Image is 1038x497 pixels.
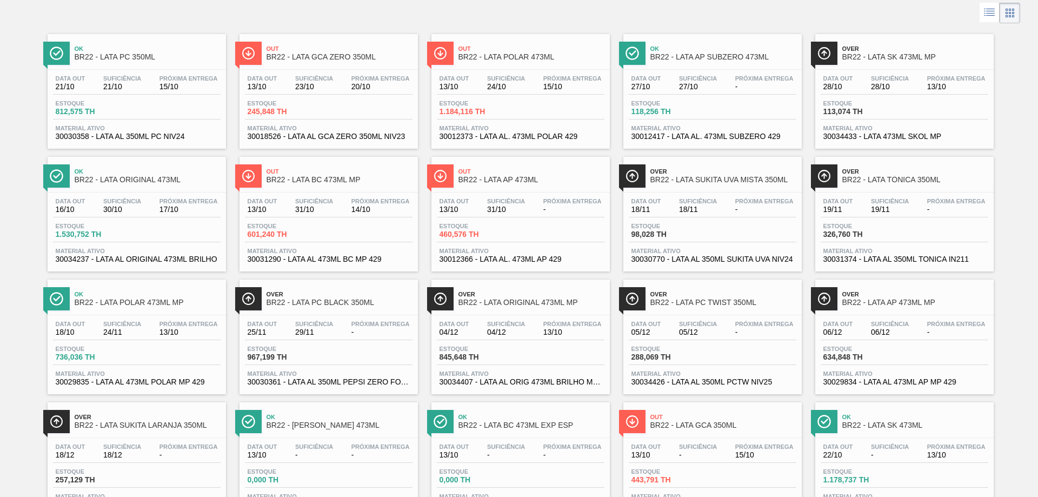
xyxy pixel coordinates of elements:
span: Suficiência [679,321,717,327]
span: Over [842,291,988,297]
span: 13/10 [248,83,277,91]
span: Estoque [631,223,707,229]
span: Suficiência [679,443,717,450]
span: Data out [248,75,277,82]
span: Suficiência [871,443,909,450]
span: Suficiência [487,443,525,450]
span: Over [650,291,796,297]
span: 845,648 TH [440,353,515,361]
div: Visão em Cards [1000,3,1020,23]
span: Ok [75,168,221,175]
span: Suficiência [103,198,141,204]
span: 245,848 TH [248,108,323,116]
img: Ícone [817,415,831,428]
img: Ícone [242,47,255,60]
span: Material ativo [56,248,218,254]
span: Próxima Entrega [735,321,794,327]
span: 30034237 - LATA AL ORIGINAL 473ML BRILHO [56,255,218,263]
img: Ícone [626,169,639,183]
span: 113,074 TH [823,108,899,116]
span: Suficiência [295,321,333,327]
span: Estoque [440,468,515,475]
span: 13/10 [631,451,661,459]
a: ÍconeOutBR22 - LATA BC 473ML MPData out13/10Suficiência31/10Próxima Entrega14/10Estoque601,240 TH... [231,149,423,271]
span: 118,256 TH [631,108,707,116]
span: Suficiência [295,443,333,450]
span: 13/10 [440,451,469,459]
span: 13/10 [543,328,602,336]
span: 30034407 - LATA AL ORIG 473ML BRILHO MULTIPACK [440,378,602,386]
span: 15/10 [735,451,794,459]
span: Ok [458,414,604,420]
img: Ícone [434,47,447,60]
a: ÍconeOverBR22 - LATA AP 473ML MPData out06/12Suficiência06/12Próxima Entrega-Estoque634,848 THMat... [807,271,999,394]
span: Próxima Entrega [543,321,602,327]
span: 21/10 [56,83,85,91]
span: 30012373 - LATA AL. 473ML POLAR 429 [440,132,602,141]
span: Over [458,291,604,297]
span: 257,129 TH [56,476,131,484]
span: 27/10 [631,83,661,91]
span: 19/11 [823,206,853,214]
span: 0,000 TH [248,476,323,484]
a: ÍconeOutBR22 - LATA POLAR 473MLData out13/10Suficiência24/10Próxima Entrega15/10Estoque1.184,116 ... [423,26,615,149]
span: Estoque [440,223,515,229]
span: BR22 - LATA GCA 350ML [650,421,796,429]
span: Data out [440,198,469,204]
span: 30034426 - LATA AL 350ML PCTW NIV25 [631,378,794,386]
img: Ícone [242,169,255,183]
span: Data out [823,321,853,327]
span: BR22 - LATA GCA ZERO 350ML [267,53,412,61]
a: ÍconeOutBR22 - LATA AP 473MLData out13/10Suficiência31/10Próxima Entrega-Estoque460,576 THMateria... [423,149,615,271]
span: BR22 - LATA ORIGINAL 473ML [75,176,221,184]
span: Suficiência [487,321,525,327]
span: Próxima Entrega [159,198,218,204]
span: 1.530,752 TH [56,230,131,238]
span: Próxima Entrega [351,443,410,450]
a: ÍconeOverBR22 - LATA SUKITA UVA MISTA 350MLData out18/11Suficiência18/11Próxima Entrega-Estoque98... [615,149,807,271]
span: Data out [56,443,85,450]
img: Ícone [434,169,447,183]
span: 16/10 [56,206,85,214]
span: 31/10 [487,206,525,214]
span: Suficiência [871,321,909,327]
span: Material ativo [823,370,986,377]
img: Ícone [50,415,63,428]
span: Material ativo [56,370,218,377]
span: Próxima Entrega [927,443,986,450]
a: ÍconeOverBR22 - LATA PC BLACK 350MLData out25/11Suficiência29/11Próxima Entrega-Estoque967,199 TH... [231,271,423,394]
span: Suficiência [103,443,141,450]
span: Estoque [248,223,323,229]
span: BR22 - LATA POLAR 473ML [458,53,604,61]
span: Data out [56,198,85,204]
span: Data out [248,321,277,327]
span: Próxima Entrega [927,198,986,204]
span: - [927,206,986,214]
span: Próxima Entrega [351,321,410,327]
span: 05/12 [631,328,661,336]
span: Próxima Entrega [543,75,602,82]
span: Estoque [248,346,323,352]
span: 18/10 [56,328,85,336]
span: Over [267,291,412,297]
span: Suficiência [103,75,141,82]
img: Ícone [626,47,639,60]
img: Ícone [817,47,831,60]
span: Suficiência [295,75,333,82]
span: Próxima Entrega [735,198,794,204]
span: 736,036 TH [56,353,131,361]
span: 19/11 [871,206,909,214]
span: 634,848 TH [823,353,899,361]
span: 31/10 [295,206,333,214]
span: 25/11 [248,328,277,336]
span: Estoque [823,346,899,352]
span: Suficiência [679,75,717,82]
span: Out [458,168,604,175]
span: 0,000 TH [440,476,515,484]
span: - [351,328,410,336]
div: Visão em Lista [980,3,1000,23]
a: ÍconeOverBR22 - LATA SK 473ML MPData out28/10Suficiência28/10Próxima Entrega13/10Estoque113,074 T... [807,26,999,149]
span: 30030358 - LATA AL 350ML PC NIV24 [56,132,218,141]
span: 967,199 TH [248,353,323,361]
span: 30030361 - LATA AL 350ML PEPSI ZERO FOSCA NIV24 [248,378,410,386]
